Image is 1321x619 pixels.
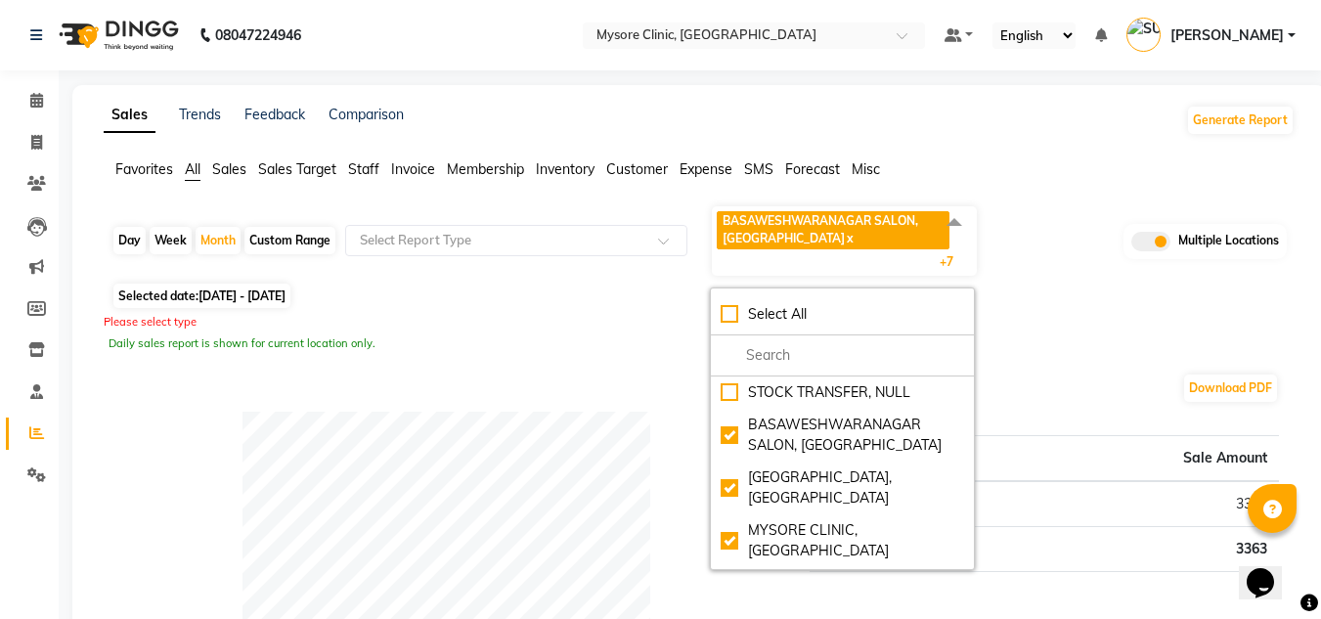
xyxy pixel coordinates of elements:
div: BASAWESHWARANAGAR SALON, [GEOGRAPHIC_DATA] [721,415,964,456]
span: All [185,160,200,178]
span: Staff [348,160,379,178]
td: 3363 [972,526,1279,571]
span: Expense [680,160,732,178]
button: Download PDF [1184,375,1277,402]
span: SMS [744,160,773,178]
a: Comparison [329,106,404,123]
div: Month [196,227,241,254]
div: [GEOGRAPHIC_DATA], [GEOGRAPHIC_DATA] [721,467,964,508]
b: 08047224946 [215,8,301,63]
span: Misc [852,160,880,178]
a: Sales [104,98,155,133]
span: Multiple Locations [1178,232,1279,251]
span: +7 [940,254,968,269]
td: 3363 [972,481,1279,527]
div: Select All [721,304,964,325]
span: Membership [447,160,524,178]
span: [PERSON_NAME] [1170,25,1284,46]
span: Sales Target [258,160,336,178]
div: Day [113,227,146,254]
span: Customer [606,160,668,178]
div: Please select type [104,314,1295,331]
span: Selected date: [113,284,290,308]
a: x [845,231,854,245]
span: Forecast [785,160,840,178]
iframe: chat widget [1239,541,1301,599]
div: STOCK TRANSFER, NULL [721,382,964,403]
span: Invoice [391,160,435,178]
a: Feedback [244,106,305,123]
span: BASAWESHWARANAGAR SALON, [GEOGRAPHIC_DATA] [723,213,918,245]
span: Favorites [115,160,173,178]
button: Generate Report [1188,107,1293,134]
img: logo [50,8,184,63]
div: Daily sales report is shown for current location only. [109,335,1290,352]
div: Custom Range [244,227,335,254]
th: Sale Amount [972,435,1279,481]
a: Trends [179,106,221,123]
img: SUJAY [1126,18,1161,52]
span: Sales [212,160,246,178]
span: Inventory [536,160,594,178]
div: Week [150,227,192,254]
input: multiselect-search [721,345,964,366]
span: [DATE] - [DATE] [198,288,286,303]
div: MYSORE CLINIC, [GEOGRAPHIC_DATA] [721,520,964,561]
